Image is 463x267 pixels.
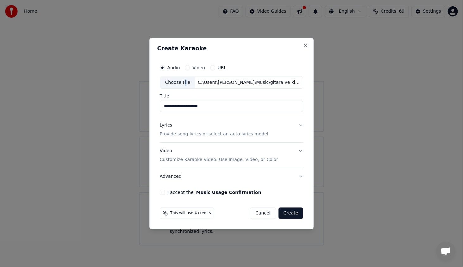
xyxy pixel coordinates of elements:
button: Cancel [250,208,276,219]
label: Title [160,94,303,98]
h2: Create Karaoke [157,46,306,51]
button: I accept the [196,190,261,195]
div: Lyrics [160,122,172,128]
p: Customize Karaoke Video: Use Image, Video, or Color [160,157,278,163]
button: Advanced [160,168,303,185]
div: C:\Users\[PERSON_NAME]\Music\gitara ve kinor gadi2.mp3 [195,79,303,86]
div: Video [160,148,278,163]
button: VideoCustomize Karaoke Video: Use Image, Video, or Color [160,143,303,168]
label: URL [218,65,227,70]
span: This will use 4 credits [170,211,211,216]
label: I accept the [167,190,261,195]
button: Create [278,208,303,219]
button: LyricsProvide song lyrics or select an auto lyrics model [160,117,303,142]
div: Choose File [160,77,196,88]
p: Provide song lyrics or select an auto lyrics model [160,131,268,137]
label: Audio [167,65,180,70]
label: Video [193,65,205,70]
